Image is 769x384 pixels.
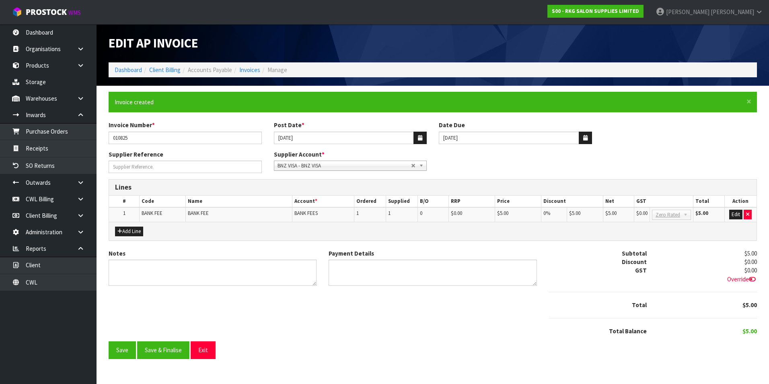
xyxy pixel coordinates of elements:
th: Price [495,196,541,207]
strong: S00 - RKG SALON SUPPLIES LIMITED [552,8,639,14]
span: $0.00 [744,258,757,266]
button: Edit [729,210,742,219]
label: Supplier Account [274,150,325,159]
a: Client Billing [149,66,181,74]
span: Zero Rated [656,210,680,220]
th: Net [603,196,634,207]
span: Invoice created [115,98,154,106]
span: Accounts Payable [188,66,232,74]
th: Action [724,196,757,207]
label: Post Date [274,121,304,129]
span: $5.00 [497,210,508,217]
span: Edit AP Invoice [109,35,198,51]
span: 1 [388,210,391,217]
span: BNZ VISA - BNZ VISA [278,161,411,171]
span: Override [727,275,757,283]
th: Discount [541,196,603,207]
strong: $5.00 [695,210,708,217]
button: Save [109,341,136,359]
input: Invoice Number [109,132,262,144]
img: cube-alt.png [12,7,22,17]
a: Dashboard [115,66,142,74]
th: Ordered [354,196,386,207]
th: # [109,196,140,207]
label: Date Due [439,121,465,129]
span: 1 [356,210,359,217]
span: × [746,96,751,107]
span: $5.00 [744,250,757,257]
th: RRP [449,196,495,207]
strong: Subtotal [622,250,647,257]
input: Date Due [439,132,579,144]
span: BANK FEE [142,210,162,217]
span: 0% [543,210,550,217]
button: Add Line [115,227,143,236]
strong: Discount [622,258,647,266]
label: Supplier Reference [109,150,163,159]
th: Total [693,196,725,207]
h3: Lines [115,184,750,191]
th: Supplied [386,196,417,207]
span: 1 [123,210,125,217]
th: Code [140,196,186,207]
span: $0.00 [451,210,462,217]
span: ProStock [26,7,67,17]
strong: GST [635,266,647,274]
small: WMS [68,9,81,17]
th: Account [292,196,354,207]
span: [PERSON_NAME] [666,8,709,16]
span: [PERSON_NAME] [711,8,754,16]
th: B/O [418,196,449,207]
a: Invoices [239,66,260,74]
label: Invoice Number [109,121,155,129]
button: Exit [191,341,216,359]
strong: Total Balance [609,327,647,335]
span: $0.00 [636,210,648,217]
span: $5.00 [742,327,757,335]
input: Supplier Reference. [109,161,262,173]
a: S00 - RKG SALON SUPPLIES LIMITED [547,5,644,18]
span: $5.00 [742,301,757,309]
label: Notes [109,249,125,258]
button: Save & Finalise [137,341,189,359]
th: GST [634,196,693,207]
span: $5.00 [569,210,580,217]
th: Name [186,196,292,207]
span: 0 [420,210,422,217]
span: $5.00 [605,210,617,217]
label: Payment Details [329,249,374,258]
span: $0.00 [744,266,757,274]
span: BANK FEE [188,210,209,217]
input: Post Date [274,132,414,144]
span: Manage [267,66,287,74]
strong: Total [632,301,647,309]
span: BANK FEES [294,210,318,217]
